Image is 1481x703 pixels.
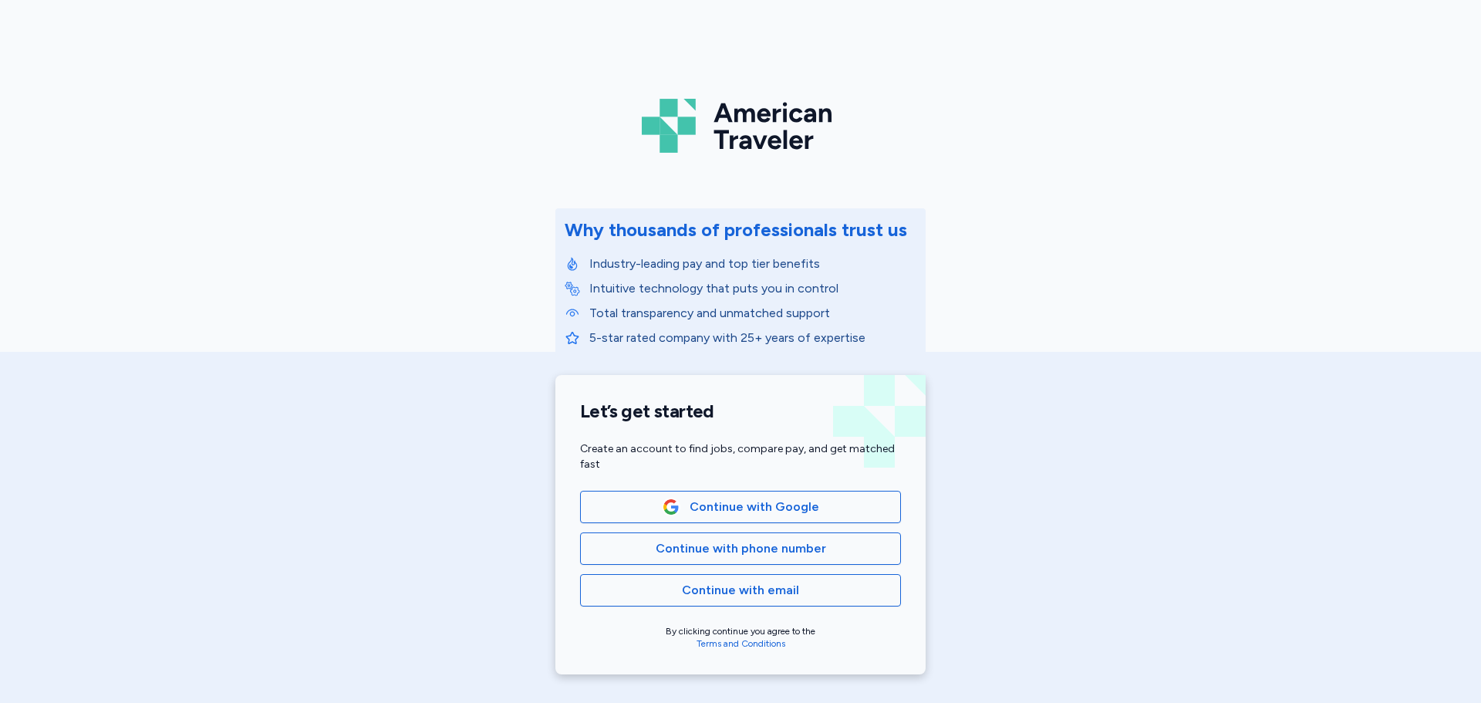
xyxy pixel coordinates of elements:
[656,539,826,558] span: Continue with phone number
[580,532,901,565] button: Continue with phone number
[589,255,916,273] p: Industry-leading pay and top tier benefits
[580,625,901,650] div: By clicking continue you agree to the
[580,441,901,472] div: Create an account to find jobs, compare pay, and get matched fast
[589,279,916,298] p: Intuitive technology that puts you in control
[580,574,901,607] button: Continue with email
[697,638,785,649] a: Terms and Conditions
[580,400,901,423] h1: Let’s get started
[690,498,819,516] span: Continue with Google
[682,581,799,600] span: Continue with email
[589,304,916,323] p: Total transparency and unmatched support
[580,491,901,523] button: Google LogoContinue with Google
[663,499,680,515] img: Google Logo
[565,218,907,242] div: Why thousands of professionals trust us
[589,329,916,347] p: 5-star rated company with 25+ years of expertise
[642,93,839,159] img: Logo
